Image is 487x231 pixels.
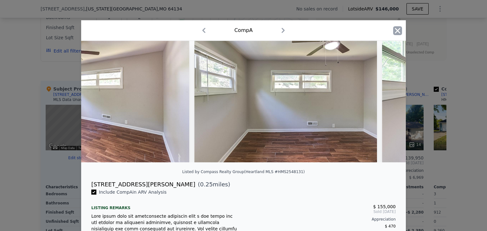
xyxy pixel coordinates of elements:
[7,41,189,162] img: Property Img
[194,41,377,162] img: Property Img
[234,27,253,34] div: Comp A
[200,181,213,188] span: 0.25
[385,224,396,228] span: $ 470
[373,204,396,209] span: $ 155,000
[195,180,230,189] span: ( miles)
[249,217,396,222] div: Appreciation
[91,180,195,189] div: [STREET_ADDRESS][PERSON_NAME]
[249,209,396,214] span: Sold [DATE]
[96,190,169,195] span: Include Comp A in ARV Analysis
[91,200,238,210] div: Listing remarks
[182,170,305,174] div: Listed by Compass Realty Group (Heartland MLS #HMS2548131)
